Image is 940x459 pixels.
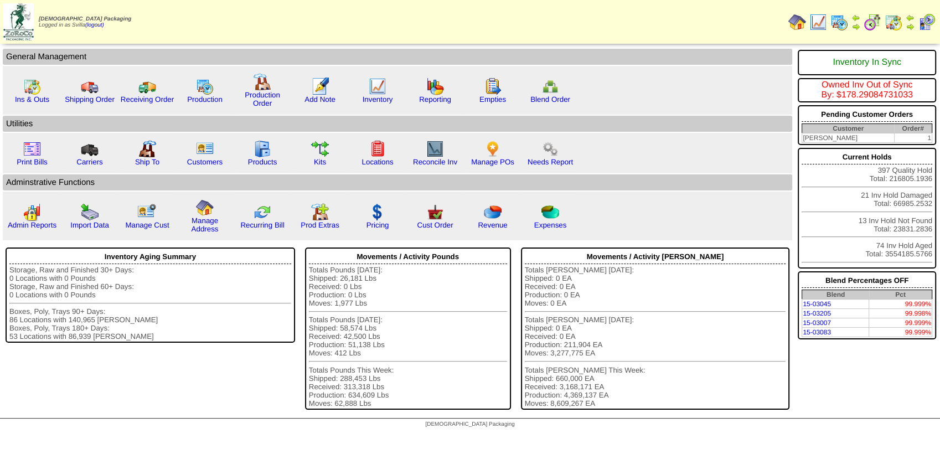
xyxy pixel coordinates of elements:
[534,221,567,229] a: Expenses
[869,318,932,328] td: 99.999%
[121,95,174,104] a: Receiving Order
[248,158,277,166] a: Products
[304,95,335,104] a: Add Note
[479,95,506,104] a: Empties
[802,290,869,300] th: Blend
[425,421,514,427] span: [DEMOGRAPHIC_DATA] Packaging
[803,310,831,317] a: 15-03205
[311,78,329,95] img: orders.gif
[15,95,49,104] a: Ins & Outs
[81,78,99,95] img: truck.gif
[885,13,902,31] img: calendarinout.gif
[802,133,894,143] td: [PERSON_NAME]
[528,158,573,166] a: Needs Report
[3,49,792,65] td: General Management
[137,203,158,221] img: managecust.png
[802,124,894,133] th: Customer
[254,140,271,158] img: cabinet.gif
[369,78,386,95] img: line_graph.gif
[81,203,99,221] img: import.gif
[301,221,339,229] a: Prod Extras
[869,309,932,318] td: 99.998%
[8,221,56,229] a: Admin Reports
[830,13,848,31] img: calendarprod.gif
[894,124,932,133] th: Order#
[802,274,932,288] div: Blend Percentages OFF
[413,158,457,166] a: Reconcile Inv
[187,158,223,166] a: Customers
[309,250,507,264] div: Movements / Activity Pounds
[864,13,881,31] img: calendarblend.gif
[363,95,393,104] a: Inventory
[138,140,156,158] img: factory2.gif
[39,16,131,28] span: Logged in as Svilla
[138,78,156,95] img: truck2.gif
[417,221,453,229] a: Cust Order
[65,95,115,104] a: Shipping Order
[803,300,831,308] a: 15-03045
[23,203,41,221] img: graph2.png
[484,140,502,158] img: po.png
[471,158,514,166] a: Manage POs
[484,203,502,221] img: pie_chart.png
[541,140,559,158] img: workflow.png
[419,95,451,104] a: Reporting
[196,140,214,158] img: customers.gif
[3,116,792,132] td: Utilities
[803,319,831,327] a: 15-03007
[478,221,507,229] a: Revenue
[869,300,932,309] td: 99.999%
[525,266,786,408] div: Totals [PERSON_NAME] [DATE]: Shipped: 0 EA Received: 0 EA Production: 0 EA Moves: 0 EA Totals [PE...
[530,95,570,104] a: Blend Order
[17,158,48,166] a: Print Bills
[525,250,786,264] div: Movements / Activity [PERSON_NAME]
[802,52,932,73] div: Inventory In Sync
[192,216,219,233] a: Manage Address
[3,174,792,190] td: Adminstrative Functions
[254,73,271,91] img: factory.gif
[366,221,389,229] a: Pricing
[361,158,393,166] a: Locations
[3,3,34,40] img: zoroco-logo-small.webp
[369,140,386,158] img: locations.gif
[245,91,280,107] a: Production Order
[125,221,169,229] a: Manage Cust
[541,78,559,95] img: network.png
[240,221,284,229] a: Recurring Bill
[39,16,131,22] span: [DEMOGRAPHIC_DATA] Packaging
[70,221,109,229] a: Import Data
[802,80,932,100] div: Owned Inv Out of Sync By: $178.29084731033
[187,95,223,104] a: Production
[314,158,326,166] a: Kits
[426,203,444,221] img: cust_order.png
[802,150,932,164] div: Current Holds
[311,140,329,158] img: workflow.gif
[906,13,915,22] img: arrowleft.gif
[254,203,271,221] img: reconcile.gif
[196,199,214,216] img: home.gif
[85,22,104,28] a: (logout)
[196,78,214,95] img: calendarprod.gif
[9,266,291,341] div: Storage, Raw and Finished 30+ Days: 0 Locations with 0 Pounds Storage, Raw and Finished 60+ Days:...
[869,328,932,337] td: 99.999%
[9,250,291,264] div: Inventory Aging Summary
[798,148,936,269] div: 397 Quality Hold Total: 216805.1936 21 Inv Hold Damaged Total: 66985.2532 13 Inv Hold Not Found T...
[81,140,99,158] img: truck3.gif
[851,13,860,22] img: arrowleft.gif
[484,78,502,95] img: workorder.gif
[906,22,915,31] img: arrowright.gif
[23,78,41,95] img: calendarinout.gif
[869,290,932,300] th: Pct
[426,78,444,95] img: graph.gif
[23,140,41,158] img: invoice2.gif
[135,158,159,166] a: Ship To
[809,13,827,31] img: line_graph.gif
[369,203,386,221] img: dollar.gif
[802,107,932,122] div: Pending Customer Orders
[541,203,559,221] img: pie_chart2.png
[803,328,831,336] a: 15-03083
[311,203,329,221] img: prodextras.gif
[309,266,507,408] div: Totals Pounds [DATE]: Shipped: 26,181 Lbs Received: 0 Lbs Production: 0 Lbs Moves: 1,977 Lbs Tota...
[894,133,932,143] td: 1
[788,13,806,31] img: home.gif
